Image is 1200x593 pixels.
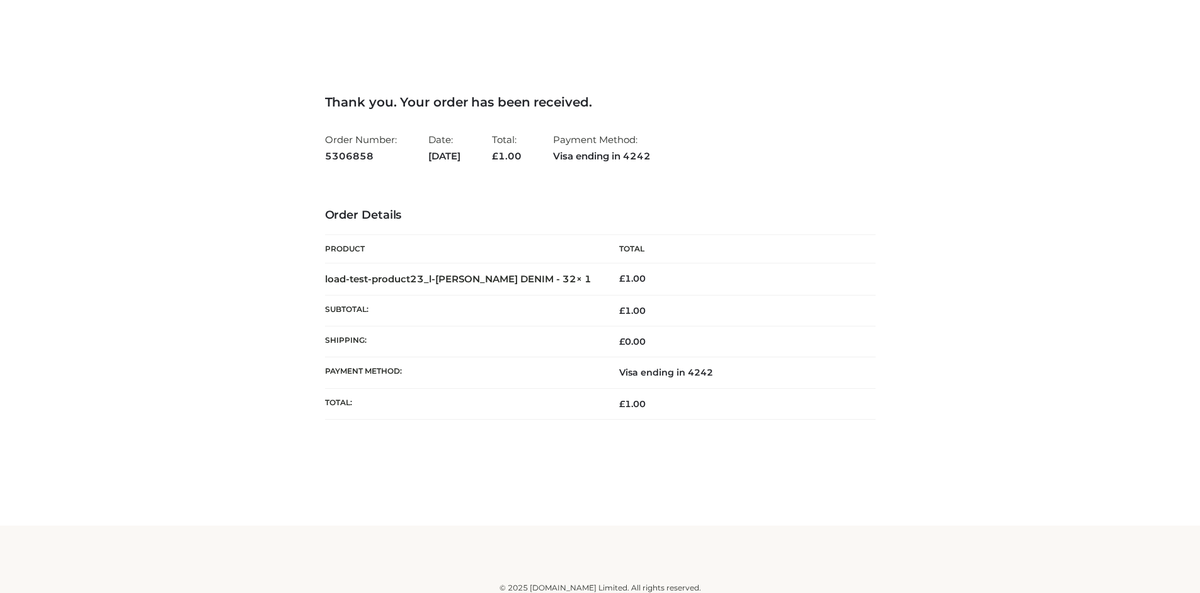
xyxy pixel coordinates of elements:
td: Visa ending in 4242 [600,357,876,388]
h3: Thank you. Your order has been received. [325,95,876,110]
bdi: 1.00 [619,273,646,284]
strong: 5306858 [325,148,397,164]
span: £ [619,398,625,410]
th: Subtotal: [325,295,600,326]
span: 1.00 [492,150,522,162]
th: Total: [325,388,600,419]
strong: [DATE] [428,148,460,164]
strong: Visa ending in 4242 [553,148,651,164]
strong: × 1 [576,273,591,285]
bdi: 0.00 [619,336,646,347]
h3: Order Details [325,209,876,222]
span: 1.00 [619,398,646,410]
th: Product [325,235,600,263]
span: 1.00 [619,305,646,316]
span: £ [492,150,498,162]
li: Date: [428,129,460,167]
li: Payment Method: [553,129,651,167]
span: £ [619,305,625,316]
th: Total [600,235,876,263]
strong: load-test-product23_l-[PERSON_NAME] DENIM - 32 [325,273,591,285]
span: £ [619,273,625,284]
li: Order Number: [325,129,397,167]
li: Total: [492,129,522,167]
span: £ [619,336,625,347]
th: Shipping: [325,326,600,357]
th: Payment method: [325,357,600,388]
